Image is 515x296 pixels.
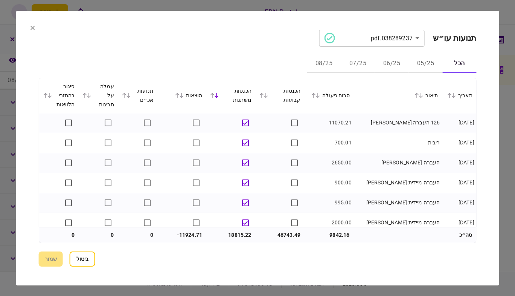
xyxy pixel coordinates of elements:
[357,91,438,100] div: תיאור
[255,227,304,242] td: 46743.49
[325,33,413,43] div: 038289237.pdf
[375,55,408,73] button: 06/25
[353,173,442,193] td: העברה מיידית [PERSON_NAME]
[353,153,442,173] td: העברה [PERSON_NAME]
[442,55,476,73] button: הכל
[442,213,476,233] td: [DATE]
[353,113,442,133] td: 126 העברה [PERSON_NAME]
[442,227,476,242] td: סה״כ
[304,227,353,242] td: 9842.16
[408,55,442,73] button: 05/25
[353,213,442,233] td: העברה מיידית [PERSON_NAME]
[121,86,153,104] div: תנועות אכ״ם
[82,82,114,109] div: עמלה על חריגות
[259,86,300,104] div: הכנסות קבועות
[70,252,95,267] button: ביטול
[442,133,476,153] td: [DATE]
[206,227,255,242] td: 18815.22
[157,227,206,242] td: -11924.71
[442,173,476,193] td: [DATE]
[442,193,476,213] td: [DATE]
[353,193,442,213] td: העברה מיידית [PERSON_NAME]
[433,34,476,43] h2: תנועות עו״ש
[307,55,341,73] button: 08/25
[161,91,202,100] div: הוצאות
[78,227,117,242] td: 0
[39,227,78,242] td: 0
[308,91,349,100] div: סכום פעולה
[353,133,442,153] td: ריבית
[442,153,476,173] td: [DATE]
[210,86,251,104] div: הכנסות משתנות
[304,113,353,133] td: 11070.21
[117,227,157,242] td: 0
[445,91,472,100] div: תאריך
[304,153,353,173] td: 2650.00
[304,213,353,233] td: 2000.00
[304,193,353,213] td: 995.00
[304,133,353,153] td: 700.01
[341,55,375,73] button: 07/25
[442,113,476,133] td: [DATE]
[304,173,353,193] td: 900.00
[43,82,75,109] div: פיגור בהחזרי הלוואות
